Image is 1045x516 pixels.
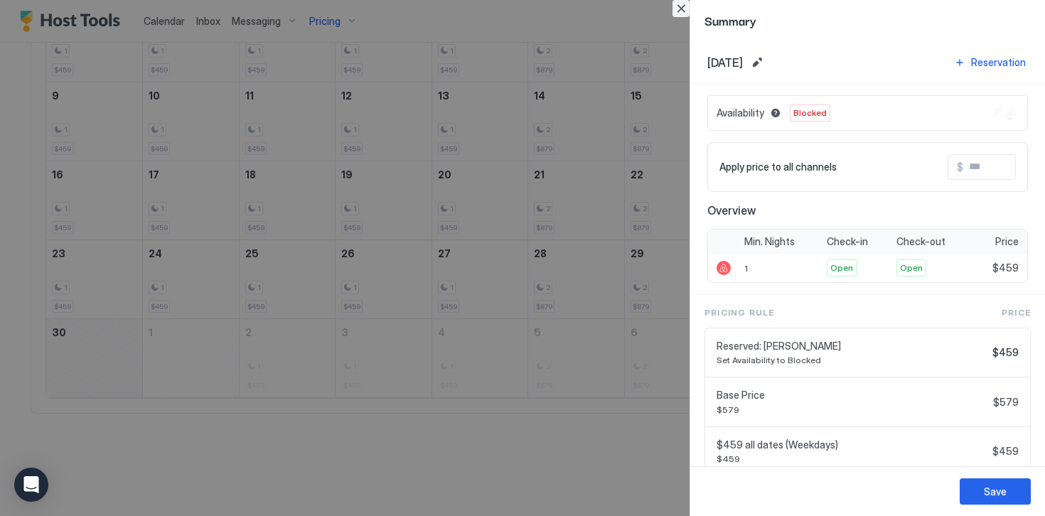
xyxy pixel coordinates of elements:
[717,355,987,365] span: Set Availability to Blocked
[830,262,853,274] span: Open
[14,468,48,502] div: Open Intercom Messenger
[960,478,1031,505] button: Save
[717,439,987,451] span: $459 all dates (Weekdays)
[707,203,1028,217] span: Overview
[744,235,795,248] span: Min. Nights
[793,107,827,119] span: Blocked
[896,235,945,248] span: Check-out
[707,55,743,70] span: [DATE]
[767,104,784,122] button: Blocked dates override all pricing rules and remain unavailable until manually unblocked
[749,54,766,71] button: Edit date range
[984,484,1007,499] div: Save
[744,263,748,274] span: 1
[992,445,1019,458] span: $459
[952,53,1028,72] button: Reservation
[704,11,1031,29] span: Summary
[704,306,774,319] span: Pricing Rule
[995,235,1019,248] span: Price
[1002,306,1031,319] span: Price
[717,389,987,402] span: Base Price
[827,235,868,248] span: Check-in
[900,262,923,274] span: Open
[717,107,764,119] span: Availability
[992,262,1019,274] span: $459
[719,161,837,173] span: Apply price to all channels
[993,396,1019,409] span: $579
[717,404,987,415] span: $579
[957,161,963,173] span: $
[971,55,1026,70] div: Reservation
[717,453,987,464] span: $459
[992,346,1019,359] span: $459
[717,340,987,353] span: Reserved: [PERSON_NAME]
